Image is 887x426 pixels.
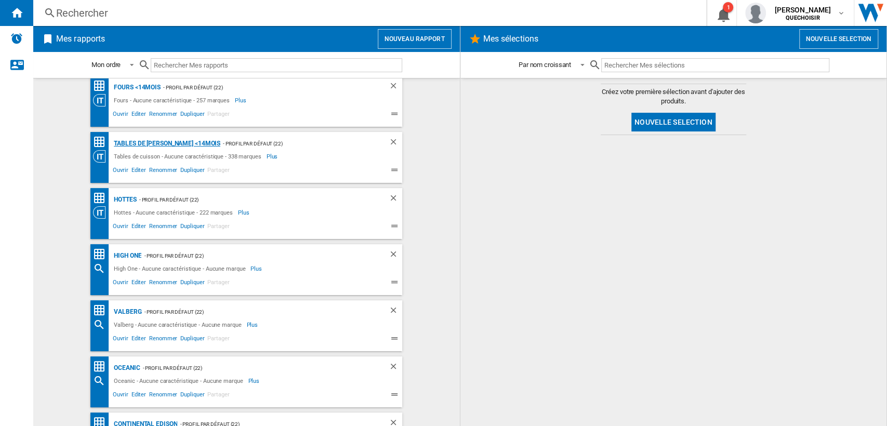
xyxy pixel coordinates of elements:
[130,277,148,290] span: Editer
[148,109,179,122] span: Renommer
[111,362,140,375] div: Oceanic
[93,248,111,261] div: Classement des prix
[111,94,235,106] div: Fours - Aucune caractéristique - 257 marques
[111,81,161,94] div: Fours <14mois
[250,262,263,275] span: Plus
[93,136,111,149] div: Classement des prix
[786,15,819,21] b: QUECHOISIR
[111,193,136,206] div: Hottes
[267,150,280,163] span: Plus
[151,58,402,72] input: Rechercher Mes rapports
[148,277,179,290] span: Renommer
[130,221,148,234] span: Editer
[111,221,129,234] span: Ouvrir
[206,109,231,122] span: Partager
[206,277,231,290] span: Partager
[378,29,452,49] button: Nouveau rapport
[601,58,829,72] input: Rechercher Mes sélections
[774,5,831,15] span: [PERSON_NAME]
[220,137,368,150] div: - Profil par défaut (22)
[111,390,129,402] span: Ouvrir
[179,390,206,402] span: Dupliquer
[519,61,571,69] div: Par nom croissant
[389,362,402,375] div: Supprimer
[246,318,259,331] span: Plus
[179,109,206,122] span: Dupliquer
[130,165,148,178] span: Editer
[111,249,141,262] div: High One
[389,305,402,318] div: Supprimer
[206,165,231,178] span: Partager
[148,221,179,234] span: Renommer
[206,221,231,234] span: Partager
[179,277,206,290] span: Dupliquer
[130,109,148,122] span: Editer
[206,390,231,402] span: Partager
[111,165,129,178] span: Ouvrir
[130,390,148,402] span: Editer
[137,193,368,206] div: - Profil par défaut (22)
[179,165,206,178] span: Dupliquer
[799,29,878,49] button: Nouvelle selection
[389,81,402,94] div: Supprimer
[111,318,246,331] div: Valberg - Aucune caractéristique - Aucune marque
[142,305,368,318] div: - Profil par défaut (22)
[111,375,248,387] div: Oceanic - Aucune caractéristique - Aucune marque
[140,362,368,375] div: - Profil par défaut (22)
[111,109,129,122] span: Ouvrir
[238,206,251,219] span: Plus
[206,334,231,346] span: Partager
[91,61,121,69] div: Mon ordre
[148,390,179,402] span: Renommer
[235,94,248,106] span: Plus
[389,193,402,206] div: Supprimer
[111,262,250,275] div: High One - Aucune caractéristique - Aucune marque
[248,375,261,387] span: Plus
[93,94,111,106] div: Vision Catégorie
[111,334,129,346] span: Ouvrir
[93,262,111,275] div: Recherche
[179,334,206,346] span: Dupliquer
[723,2,733,12] div: 1
[10,32,23,45] img: alerts-logo.svg
[161,81,368,94] div: - Profil par défaut (22)
[179,221,206,234] span: Dupliquer
[111,150,266,163] div: Tables de cuisson - Aucune caractéristique - 338 marques
[389,137,402,150] div: Supprimer
[93,318,111,331] div: Recherche
[631,113,716,131] button: Nouvelle selection
[148,165,179,178] span: Renommer
[389,249,402,262] div: Supprimer
[56,6,679,20] div: Rechercher
[745,3,766,23] img: profile.jpg
[130,334,148,346] span: Editer
[93,304,111,317] div: Classement des prix
[111,137,220,150] div: Tables de [PERSON_NAME] <14mois
[111,206,238,219] div: Hottes - Aucune caractéristique - 222 marques
[111,305,141,318] div: Valberg
[141,249,368,262] div: - Profil par défaut (22)
[601,87,746,106] span: Créez votre première sélection avant d'ajouter des produits.
[111,277,129,290] span: Ouvrir
[93,375,111,387] div: Recherche
[148,334,179,346] span: Renommer
[93,206,111,219] div: Vision Catégorie
[93,150,111,163] div: Vision Catégorie
[481,29,540,49] h2: Mes sélections
[93,79,111,92] div: Classement des prix
[93,360,111,373] div: Classement des prix
[93,192,111,205] div: Classement des prix
[54,29,107,49] h2: Mes rapports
